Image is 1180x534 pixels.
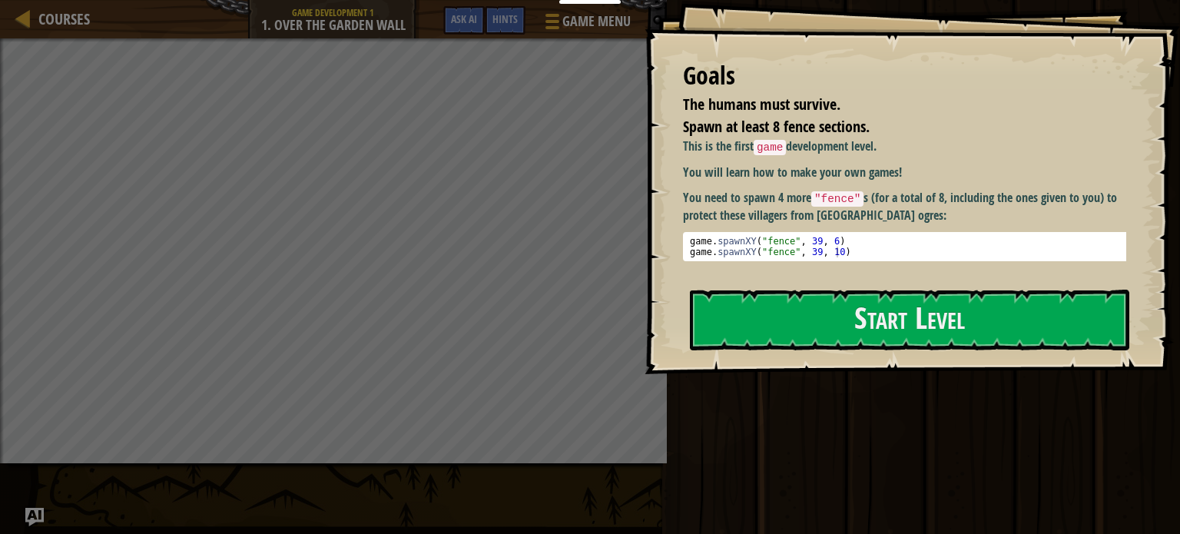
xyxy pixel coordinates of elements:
div: Goals [683,58,1126,94]
code: "fence" [811,191,863,207]
li: Spawn at least 8 fence sections. [664,116,1122,138]
p: You need to spawn 4 more s (for a total of 8, including the ones given to you) to protect these v... [683,189,1138,224]
span: Spawn at least 8 fence sections. [683,116,870,137]
button: Game Menu [533,6,640,42]
p: This is the first development level. [683,138,1138,156]
span: Courses [38,8,90,29]
button: Ask AI [25,508,44,526]
span: Hints [492,12,518,26]
p: You will learn how to make your own games! [683,164,1138,181]
a: Courses [31,8,90,29]
span: Ask AI [451,12,477,26]
button: Ask AI [443,6,485,35]
button: Start Level [690,290,1129,350]
code: game [754,140,787,155]
span: The humans must survive. [683,94,840,114]
li: The humans must survive. [664,94,1122,116]
span: Game Menu [562,12,631,32]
